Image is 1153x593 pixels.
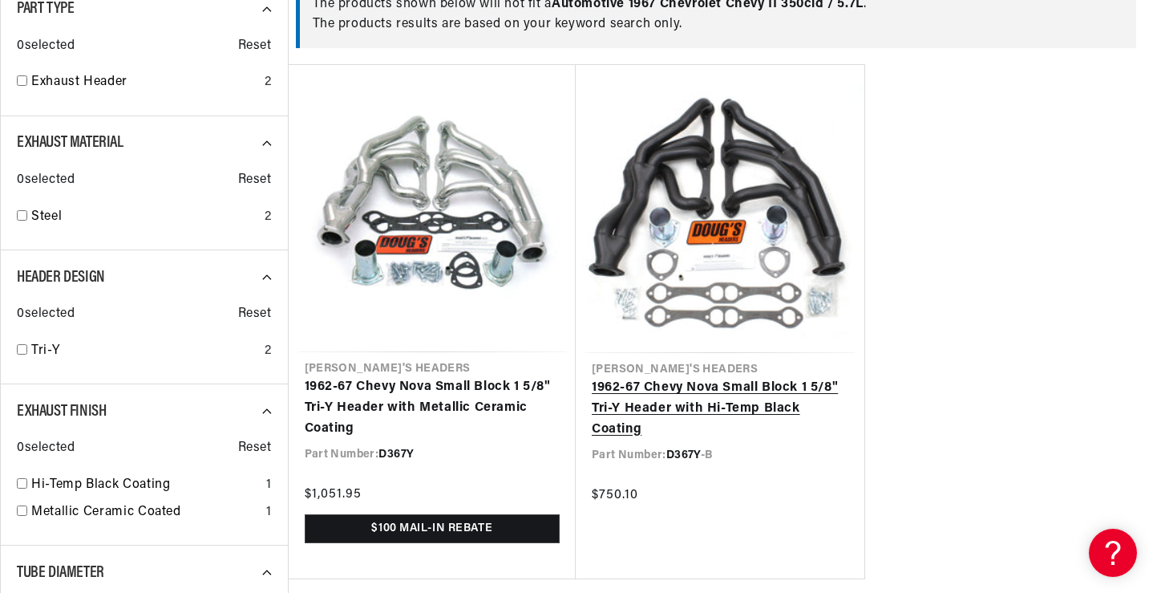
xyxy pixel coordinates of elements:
div: 1 [266,475,272,496]
a: Tri-Y [31,341,258,362]
a: Exhaust Header [31,72,258,93]
span: Part Type [17,1,74,17]
a: Hi-Temp Black Coating [31,475,260,496]
span: 0 selected [17,36,75,57]
span: 0 selected [17,170,75,191]
span: 0 selected [17,438,75,459]
span: Reset [238,438,272,459]
div: 2 [265,207,272,228]
span: Reset [238,36,272,57]
span: Header Design [17,270,105,286]
a: Metallic Ceramic Coated [31,502,260,523]
span: Tube Diameter [17,565,104,581]
span: Reset [238,304,272,325]
span: Reset [238,170,272,191]
span: 0 selected [17,304,75,325]
div: 2 [265,72,272,93]
span: Exhaust Material [17,135,123,151]
a: 1962-67 Chevy Nova Small Block 1 5/8" Tri-Y Header with Metallic Ceramic Coating [305,377,560,439]
div: 1 [266,502,272,523]
span: Exhaust Finish [17,404,106,420]
div: 2 [265,341,272,362]
a: Steel [31,207,258,228]
a: 1962-67 Chevy Nova Small Block 1 5/8" Tri-Y Header with Hi-Temp Black Coating [592,378,848,440]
